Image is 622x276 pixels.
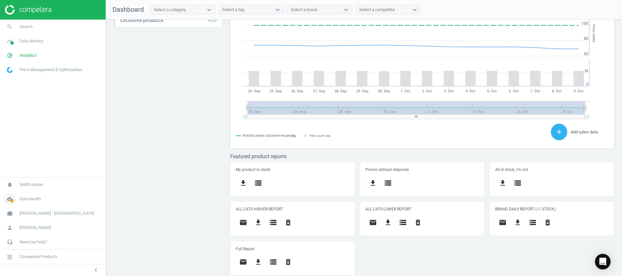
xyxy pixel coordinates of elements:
[410,215,425,230] button: delete_forever
[422,89,432,93] tspan: 2. Oct
[236,215,251,230] button: email
[4,207,16,220] i: work
[239,219,247,226] i: email
[4,178,16,191] i: notifications
[313,89,325,93] tspan: 27. Sep
[243,134,294,138] tspan: [PERSON_NAME] - [GEOGRAPHIC_DATA]
[399,219,407,226] i: storage
[4,193,16,205] i: cloud_done
[365,207,479,211] h5: ALL CATS LOWER REPORT
[239,179,247,187] i: get_app
[92,266,100,274] i: chevron_left
[380,215,395,230] button: get_app
[592,24,596,42] tspan: Price Index
[4,49,16,62] i: pie_chart_outlined
[284,219,292,226] i: delete_forever
[236,207,349,211] h5: ALL CATS HIGHER REPORT
[582,21,588,26] text: 100
[369,219,377,226] i: email
[222,7,244,13] div: Select a tag
[540,215,555,230] button: delete_forever
[570,130,598,134] span: Add sales data
[334,89,347,93] tspan: 28. Sep
[4,35,16,47] i: timeline
[266,254,281,270] button: storage
[552,89,562,93] tspan: 8. Oct
[509,89,519,93] tspan: 6. Oct
[254,219,262,226] i: get_app
[384,219,392,226] i: get_app
[154,7,186,13] div: Select a category
[365,176,380,191] button: get_app
[530,89,540,93] tspan: 7. Oct
[4,21,16,33] i: search
[4,236,16,248] i: headset_mic
[281,215,296,230] button: delete_forever
[586,82,588,86] text: 0
[514,179,522,187] i: storage
[4,222,16,234] i: person
[510,176,525,191] button: storage
[510,215,525,230] button: get_app
[236,247,349,251] h5: Full Report
[20,24,33,30] span: Search
[365,167,479,172] h5: Promo without response
[269,219,277,226] i: storage
[514,219,522,226] i: get_app
[254,258,262,266] i: get_app
[5,5,51,15] img: ajHJNr6hYgQAAAAASUVORK5CYII=
[20,67,82,73] span: Price Management & Optimization
[266,215,281,230] button: storage
[359,7,395,13] div: Select a competitor
[499,179,507,187] i: get_app
[495,207,609,211] h5: BRAND DAILY REPORT (>1 STOCK)
[487,89,497,93] tspan: 5. Oct
[291,7,317,13] div: Select a brand
[291,134,296,137] tspan: avg
[7,67,13,73] img: wGWNvw8QSZomAAAAABJRU5ErkJggg==
[281,254,296,270] button: delete_forever
[544,219,552,226] i: delete_forever
[20,254,57,260] span: Competera Products
[236,167,349,172] h5: My product in stock
[356,89,368,93] tspan: 29. Sep
[269,258,277,266] i: storage
[20,38,43,44] span: Data delivery
[384,179,392,187] i: storage
[555,128,563,136] i: add
[499,219,507,226] i: email
[20,196,41,202] span: Data health
[369,179,377,187] i: get_app
[239,258,247,266] i: email
[291,89,303,93] tspan: 26. Sep
[251,176,266,191] button: storage
[551,124,567,140] button: add
[248,89,260,93] tspan: 24. Sep
[20,182,43,188] span: Notifications
[112,6,144,13] span: Dashboard
[20,225,51,231] span: [PERSON_NAME]
[525,215,540,230] button: storage
[365,215,380,230] button: email
[380,176,395,191] button: storage
[414,219,422,226] i: delete_forever
[284,258,292,266] i: delete_forever
[495,176,510,191] button: get_app
[495,215,510,230] button: email
[395,215,410,230] button: storage
[309,134,330,137] tspan: Pairs count: avg
[251,254,266,270] button: get_app
[120,17,163,24] span: Exclusive products
[378,89,390,93] tspan: 30. Sep
[584,36,588,41] text: 80
[251,215,266,230] button: get_app
[208,17,217,24] div: 426
[236,254,251,270] button: email
[20,53,37,58] span: Analytics
[88,266,104,274] button: chevron_left
[270,89,282,93] tspan: 25. Sep
[236,176,251,191] button: get_app
[574,89,584,93] tspan: 9. Oct
[444,89,454,93] tspan: 3. Oct
[401,89,410,93] tspan: 1. Oct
